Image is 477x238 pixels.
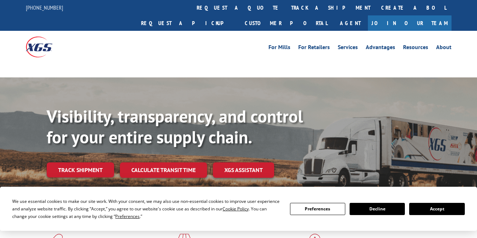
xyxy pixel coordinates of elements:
[26,4,63,11] a: [PHONE_NUMBER]
[47,162,114,177] a: Track shipment
[350,203,405,215] button: Decline
[298,44,330,52] a: For Retailers
[239,15,333,31] a: Customer Portal
[333,15,368,31] a: Agent
[290,203,345,215] button: Preferences
[409,203,464,215] button: Accept
[366,44,395,52] a: Advantages
[115,213,140,219] span: Preferences
[436,44,452,52] a: About
[368,15,452,31] a: Join Our Team
[136,15,239,31] a: Request a pickup
[12,197,281,220] div: We use essential cookies to make our site work. With your consent, we may also use non-essential ...
[47,105,303,148] b: Visibility, transparency, and control for your entire supply chain.
[268,44,290,52] a: For Mills
[403,44,428,52] a: Resources
[223,206,249,212] span: Cookie Policy
[213,162,274,178] a: XGS ASSISTANT
[338,44,358,52] a: Services
[120,162,207,178] a: Calculate transit time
